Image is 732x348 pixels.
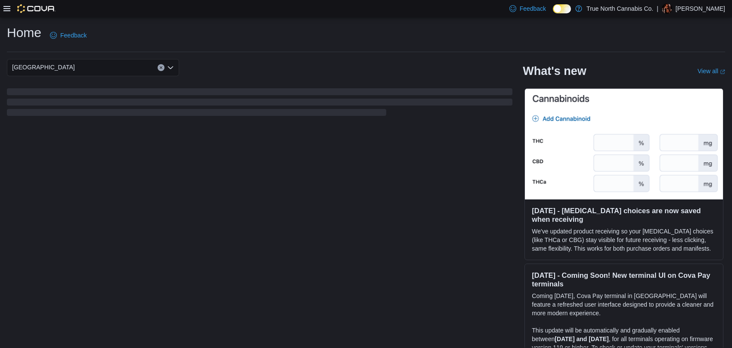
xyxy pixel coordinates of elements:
button: Open list of options [167,64,174,71]
a: Feedback [47,27,90,44]
h3: [DATE] - Coming Soon! New terminal UI on Cova Pay terminals [532,271,716,288]
img: Cova [17,4,56,13]
p: | [657,3,658,14]
span: Feedback [520,4,546,13]
span: Loading [7,90,512,118]
p: We've updated product receiving so your [MEDICAL_DATA] choices (like THCa or CBG) stay visible fo... [532,227,716,253]
span: Feedback [60,31,87,40]
h3: [DATE] - [MEDICAL_DATA] choices are now saved when receiving [532,206,716,224]
a: View allExternal link [698,68,725,75]
p: True North Cannabis Co. [586,3,653,14]
strong: [DATE] and [DATE] [555,336,608,342]
p: [PERSON_NAME] [676,3,725,14]
span: [GEOGRAPHIC_DATA] [12,62,75,72]
button: Clear input [158,64,164,71]
h1: Home [7,24,41,41]
div: Olyvia Evans [662,3,672,14]
h2: What's new [523,64,586,78]
input: Dark Mode [553,4,571,13]
p: Coming [DATE], Cova Pay terminal in [GEOGRAPHIC_DATA] will feature a refreshed user interface des... [532,292,716,317]
svg: External link [720,69,725,75]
